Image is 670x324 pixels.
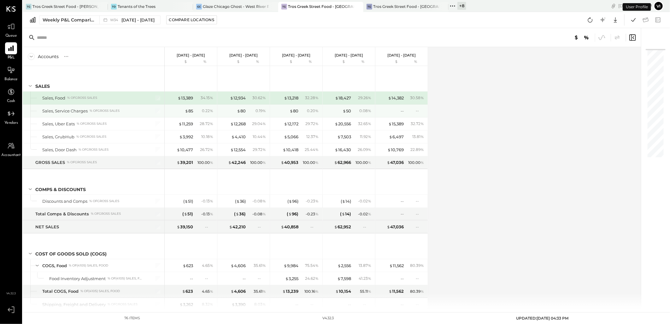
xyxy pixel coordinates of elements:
div: 80 [290,108,298,114]
span: $ [236,199,240,204]
span: $ [289,199,292,204]
div: % of GROSS SALES [77,122,107,126]
div: 0.20 [307,108,319,114]
div: 40,858 [281,224,298,230]
div: % of (4105) Sales, Food [108,276,143,281]
div: COST OF GOODS SOLD (COGS) [35,251,107,257]
span: $ [182,289,185,294]
div: $ [220,59,246,64]
span: $ [288,211,292,216]
span: $ [284,263,287,268]
span: % [210,134,213,139]
span: $ [334,224,338,229]
span: % [315,263,319,268]
span: $ [387,147,391,152]
span: % [368,108,371,113]
div: 62,966 [334,159,351,165]
div: 7,503 [337,134,351,140]
span: $ [290,108,293,113]
span: $ [335,289,339,294]
span: % [262,263,266,268]
span: $ [282,289,286,294]
span: $ [334,160,338,165]
span: $ [388,121,392,126]
span: % [368,121,371,126]
div: 10,154 [335,288,351,294]
span: $ [389,263,393,268]
div: 11,562 [389,288,404,294]
button: Compare Locations [166,15,217,24]
div: Food Inventory Adjustment [49,276,106,282]
div: % of GROSS SALES [67,96,97,100]
div: 39,201 [177,159,193,165]
div: -- [401,198,404,204]
span: $ [335,95,338,100]
div: 29.72 [253,147,266,153]
div: SALES [35,83,50,89]
span: $ [178,95,181,100]
span: % [315,160,319,165]
span: % [420,289,424,294]
a: Accountant [0,140,22,158]
div: 12,934 [230,95,246,101]
div: 29.72 [305,121,319,127]
div: Weekly P&L Comparison [43,17,96,23]
p: [DATE] - [DATE] [335,53,363,57]
span: Queue [5,33,17,39]
div: 42,210 [229,224,246,230]
div: 9,984 [284,263,298,269]
span: $ [228,160,232,165]
div: 10,477 [177,147,193,153]
span: $ [229,224,232,229]
p: [DATE] - [DATE] [229,53,258,57]
div: 25.44 [305,147,319,153]
div: 4,606 [231,263,246,269]
div: -- [310,224,319,230]
div: 13,239 [282,288,298,294]
span: P&L [8,55,15,61]
div: 80.39 [410,289,424,294]
div: 47,036 [387,159,404,165]
div: 16,430 [335,147,351,153]
span: $ [185,199,188,204]
span: $ [177,224,180,229]
span: $ [230,147,234,152]
span: % [262,95,266,100]
span: % [210,160,213,165]
span: % [368,276,371,281]
span: $ [284,134,287,139]
span: % [315,276,319,281]
div: 34.15 [201,95,213,101]
span: [DATE] - [DATE] [121,17,155,23]
span: % [420,263,424,268]
div: ( 14 ) [340,211,351,217]
div: 20,556 [335,121,351,127]
span: $ [230,95,233,100]
div: % [195,59,215,64]
div: ( 36 ) [235,198,246,204]
div: 62,952 [334,224,351,230]
div: 47,036 [387,224,404,230]
div: 13,218 [284,95,298,101]
div: ( 36 ) [234,211,246,217]
div: -- [401,211,404,217]
div: -- [205,224,213,230]
span: % [315,198,319,203]
div: 4,606 [231,288,246,294]
span: $ [285,276,289,281]
div: - 0.08 [252,211,266,217]
div: % of GROSS SALES [91,212,121,216]
span: % [262,134,266,139]
div: 35.61 [254,289,266,294]
div: 32.65 [358,121,371,127]
div: 100.00 [303,160,319,165]
div: TG [26,4,32,9]
span: % [420,121,424,126]
div: 100.00 [356,160,371,165]
p: [DATE] - [DATE] [282,53,310,57]
div: 10.18 [201,134,213,140]
div: % of GROSS SALES [90,109,120,113]
span: $ [183,263,186,268]
div: -- [363,224,371,230]
div: Total COGS, Food [42,288,79,294]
